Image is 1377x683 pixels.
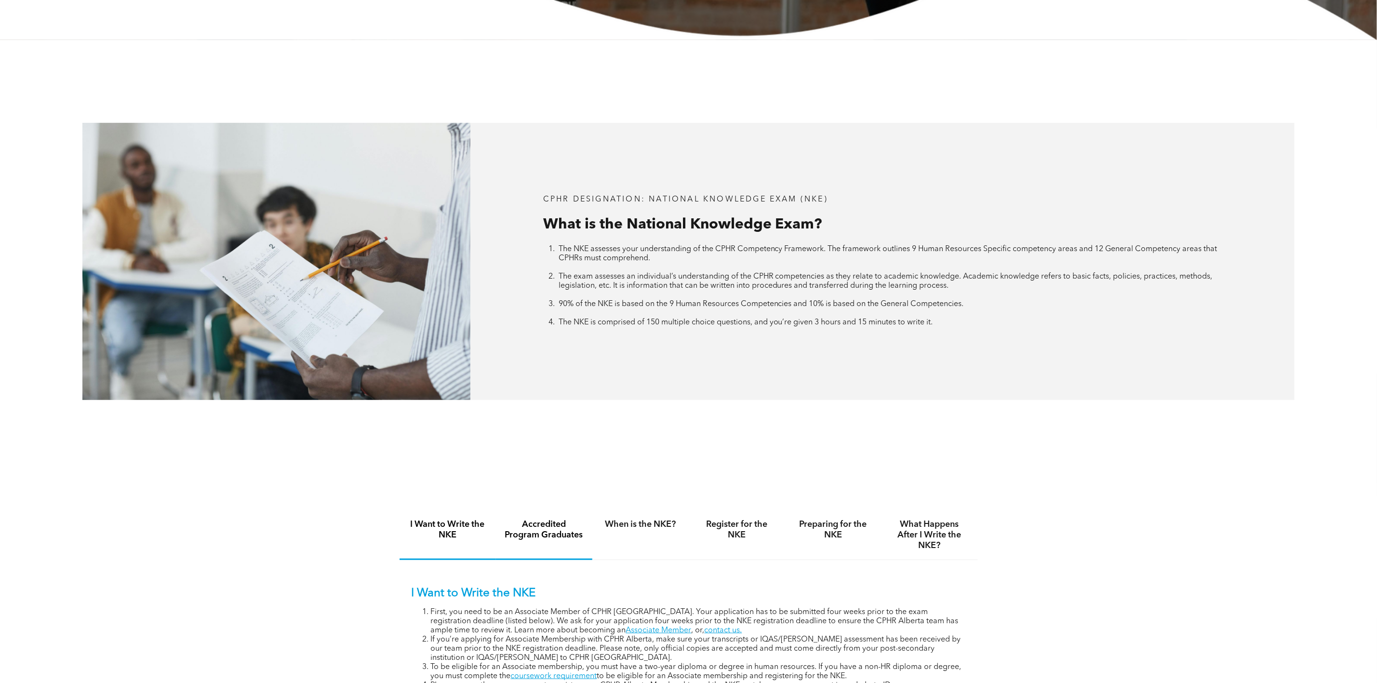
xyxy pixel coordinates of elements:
span: CPHR DESIGNATION: National Knowledge Exam (NKE) [543,196,828,203]
h4: Preparing for the NKE [794,519,873,540]
h4: Register for the NKE [697,519,776,540]
li: If you’re applying for Associate Membership with CPHR Alberta, make sure your transcripts or IQAS... [431,635,966,663]
span: The NKE assesses your understanding of the CPHR Competency Framework. The framework outlines 9 Hu... [559,245,1217,262]
h4: When is the NKE? [601,519,680,530]
a: contact us. [705,627,742,634]
span: The exam assesses an individual’s understanding of the CPHR competencies as they relate to academ... [559,273,1213,290]
h4: What Happens After I Write the NKE? [890,519,969,551]
h4: Accredited Program Graduates [505,519,584,540]
span: 90% of the NKE is based on the 9 Human Resources Competencies and 10% is based on the General Com... [559,300,964,308]
p: I Want to Write the NKE [412,587,966,601]
span: The NKE is comprised of 150 multiple choice questions, and you’re given 3 hours and 15 minutes to... [559,319,933,326]
h4: I Want to Write the NKE [408,519,487,540]
a: coursework requirement [511,672,597,680]
span: What is the National Knowledge Exam? [543,217,822,232]
li: To be eligible for an Associate membership, you must have a two-year diploma or degree in human r... [431,663,966,681]
a: Associate Member [626,627,692,634]
li: First, you need to be an Associate Member of CPHR [GEOGRAPHIC_DATA]. Your application has to be s... [431,608,966,635]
